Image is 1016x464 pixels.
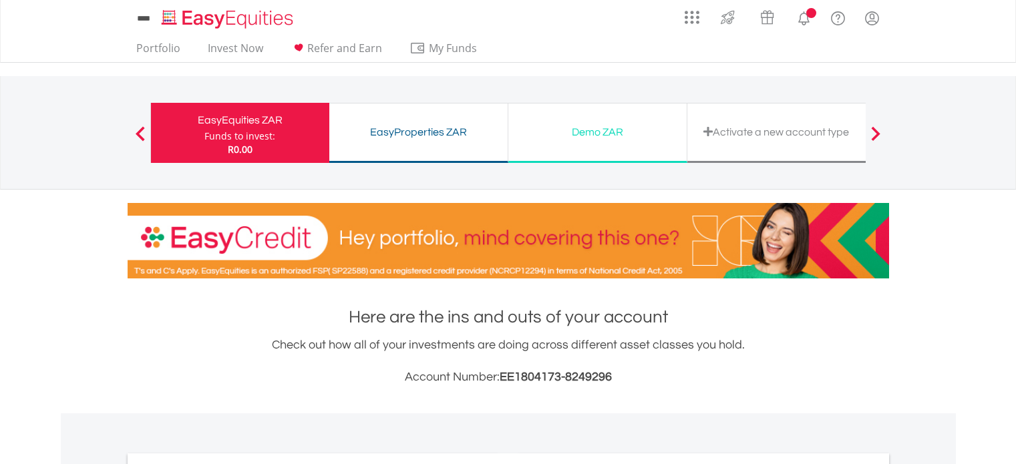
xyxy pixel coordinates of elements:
[285,41,387,62] a: Refer and Earn
[128,368,889,387] h3: Account Number:
[159,8,299,30] img: EasyEquities_Logo.png
[717,7,739,28] img: thrive-v2.svg
[156,3,299,30] a: Home page
[159,111,321,130] div: EasyEquities ZAR
[409,39,497,57] span: My Funds
[500,371,612,383] span: EE1804173-8249296
[307,41,382,55] span: Refer and Earn
[204,130,275,143] div: Funds to invest:
[516,123,679,142] div: Demo ZAR
[685,10,699,25] img: grid-menu-icon.svg
[128,336,889,387] div: Check out how all of your investments are doing across different asset classes you hold.
[202,41,269,62] a: Invest Now
[756,7,778,28] img: vouchers-v2.svg
[695,123,858,142] div: Activate a new account type
[676,3,708,25] a: AppsGrid
[747,3,787,28] a: Vouchers
[128,305,889,329] h1: Here are the ins and outs of your account
[228,143,252,156] span: R0.00
[128,203,889,278] img: EasyCredit Promotion Banner
[787,3,821,30] a: Notifications
[855,3,889,33] a: My Profile
[337,123,500,142] div: EasyProperties ZAR
[131,41,186,62] a: Portfolio
[821,3,855,30] a: FAQ's and Support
